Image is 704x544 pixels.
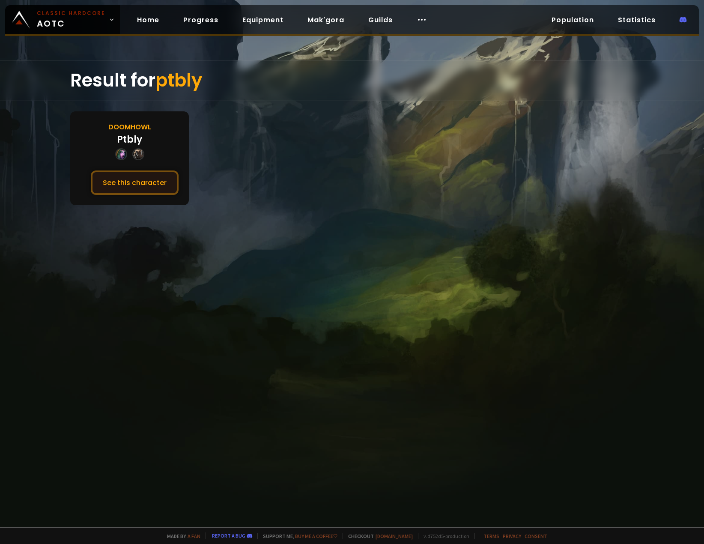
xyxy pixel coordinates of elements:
[130,11,166,29] a: Home
[176,11,225,29] a: Progress
[155,68,202,93] span: ptbly
[418,533,469,539] span: v. d752d5 - production
[503,533,521,539] a: Privacy
[376,533,413,539] a: [DOMAIN_NAME]
[525,533,547,539] a: Consent
[37,9,105,17] small: Classic Hardcore
[257,533,337,539] span: Support me,
[361,11,400,29] a: Guilds
[212,532,245,539] a: Report a bug
[37,9,105,30] span: AOTC
[117,132,142,146] div: Ptbly
[343,533,413,539] span: Checkout
[236,11,290,29] a: Equipment
[91,170,179,195] button: See this character
[188,533,200,539] a: a fan
[108,122,151,132] div: Doomhowl
[611,11,662,29] a: Statistics
[162,533,200,539] span: Made by
[301,11,351,29] a: Mak'gora
[295,533,337,539] a: Buy me a coffee
[483,533,499,539] a: Terms
[70,60,633,101] div: Result for
[5,5,120,34] a: Classic HardcoreAOTC
[545,11,601,29] a: Population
